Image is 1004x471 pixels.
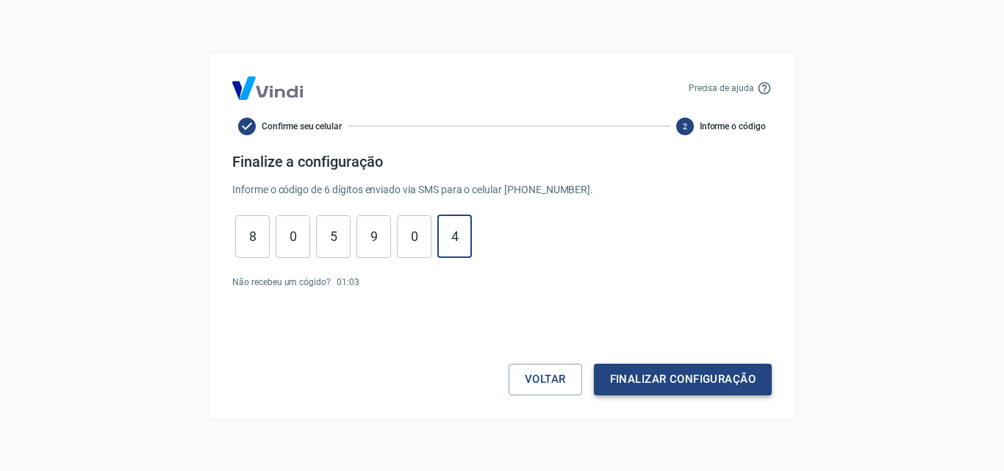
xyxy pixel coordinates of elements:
p: Não recebeu um cógido? [232,276,331,289]
button: Voltar [509,364,582,395]
img: Logo Vind [232,76,303,100]
h4: Finalize a configuração [232,153,772,170]
span: Informe o código [700,120,766,133]
text: 2 [683,121,687,131]
p: Precisa de ajuda [689,82,754,95]
button: Finalizar configuração [594,364,772,395]
span: Confirme seu celular [262,120,342,133]
p: 01 : 03 [337,276,359,289]
p: Informe o código de 6 dígitos enviado via SMS para o celular [PHONE_NUMBER] . [232,182,772,198]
